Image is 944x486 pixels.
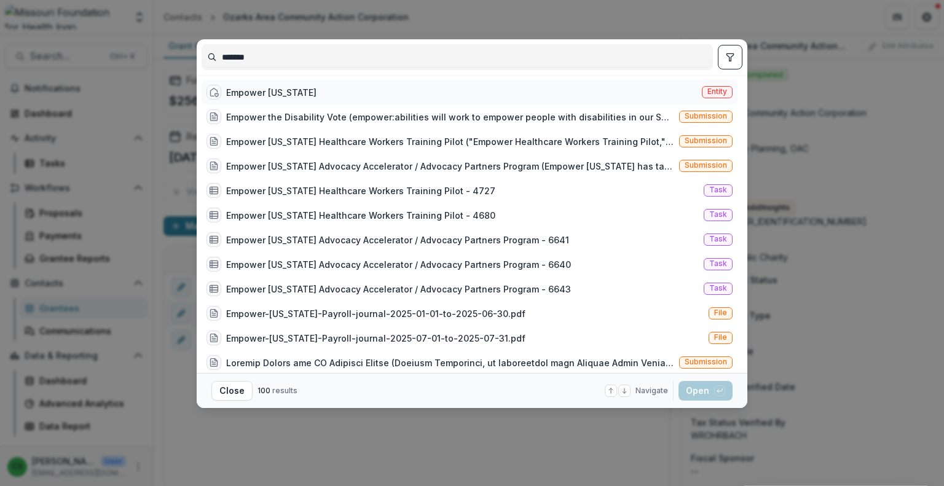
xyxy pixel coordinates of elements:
span: Task [709,186,727,194]
span: 100 [258,386,270,395]
div: Empower [US_STATE] [226,86,317,99]
div: Empower [US_STATE] Advocacy Accelerator / Advocacy Partners Program (Empower [US_STATE] has taken... [226,160,674,173]
button: toggle filters [718,45,742,69]
div: Loremip Dolors ame CO Adipisci Elitse (Doeiusm Temporinci, ut laboreetdol magn Aliquae Admin Veni... [226,356,674,369]
div: Empower [US_STATE] Healthcare Workers Training Pilot ("Empower Healthcare Workers Training Pilot,... [226,135,674,148]
div: Empower [US_STATE] Advocacy Accelerator / Advocacy Partners Program - 6641 [226,233,569,246]
span: Submission [685,112,727,120]
span: Entity [707,87,727,96]
div: Empower [US_STATE] Healthcare Workers Training Pilot - 4680 [226,209,495,222]
span: Task [709,284,727,292]
span: Task [709,235,727,243]
div: Empower [US_STATE] Advocacy Accelerator / Advocacy Partners Program - 6640 [226,258,571,271]
div: Empower-[US_STATE]-Payroll-journal-2025-07-01-to-2025-07-31.pdf [226,332,525,345]
span: Task [709,259,727,268]
button: Close [211,381,253,401]
div: Empower [US_STATE] Healthcare Workers Training Pilot - 4727 [226,184,495,197]
span: Task [709,210,727,219]
span: Submission [685,161,727,170]
div: Empower the Disability Vote (empower:abilities will work to empower people with disabilities in o... [226,111,674,123]
div: Empower [US_STATE] Advocacy Accelerator / Advocacy Partners Program - 6643 [226,283,571,296]
button: Open [678,381,733,401]
span: results [272,386,297,395]
div: Empower-[US_STATE]-Payroll-journal-2025-01-01-to-2025-06-30.pdf [226,307,525,320]
span: Submission [685,136,727,145]
span: File [714,333,727,342]
span: Navigate [635,385,668,396]
span: Submission [685,358,727,366]
span: File [714,308,727,317]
